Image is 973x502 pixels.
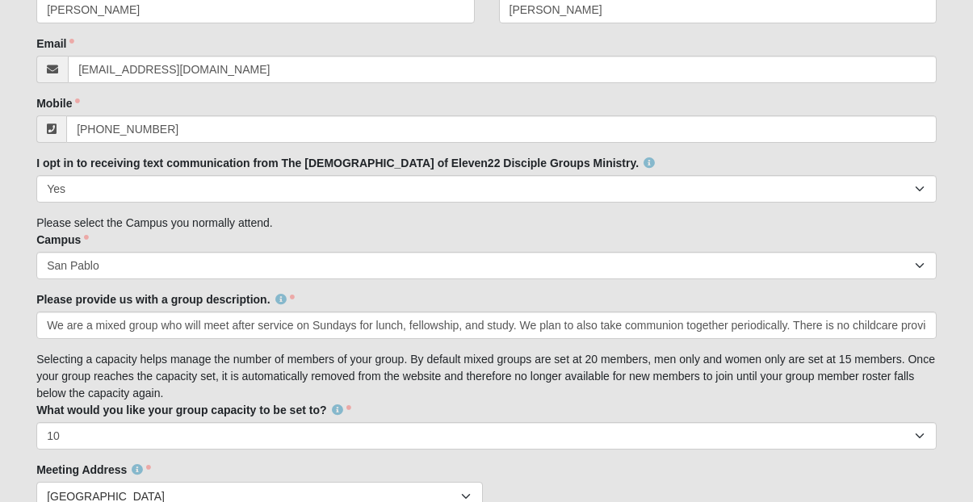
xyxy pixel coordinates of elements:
label: What would you like your group capacity to be set to? [36,402,350,418]
label: Mobile [36,95,80,111]
label: Meeting Address [36,462,151,478]
label: Campus [36,232,89,248]
label: Please provide us with a group description. [36,291,294,307]
label: I opt in to receiving text communication from The [DEMOGRAPHIC_DATA] of Eleven22 Disciple Groups ... [36,155,655,171]
label: Email [36,36,74,52]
